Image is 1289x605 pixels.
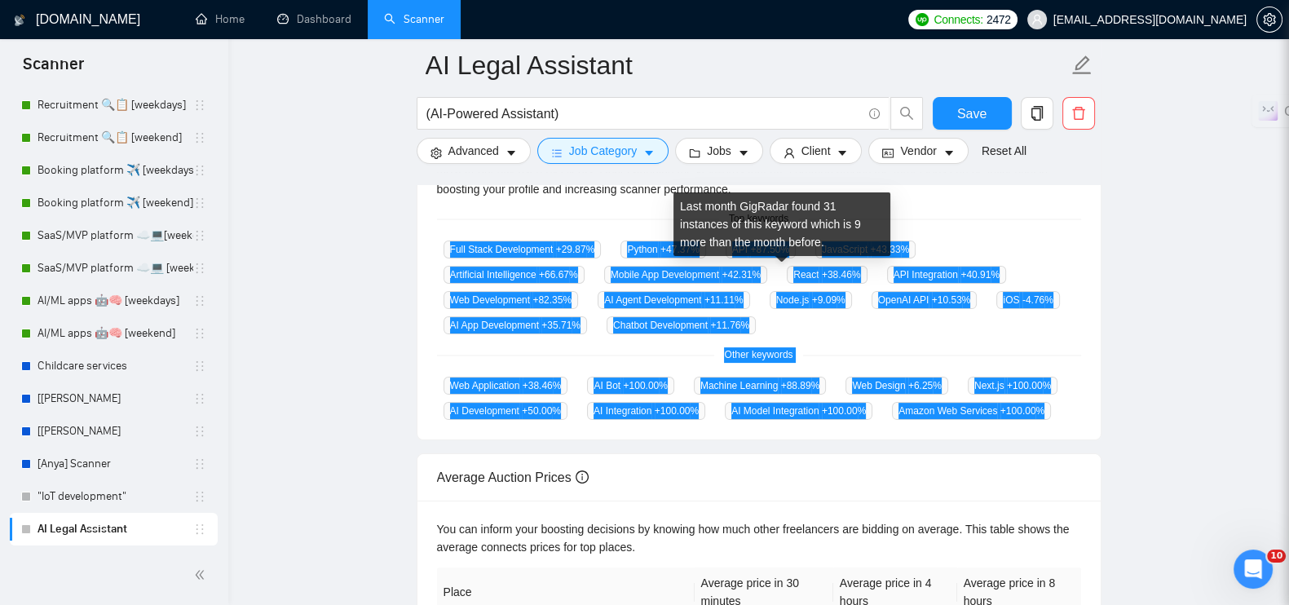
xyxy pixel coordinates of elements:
span: Connects: [934,11,982,29]
span: Node.js [770,291,852,309]
span: Machine Learning [694,377,826,395]
li: AI Legal Assistant [10,513,218,545]
button: search [890,97,923,130]
span: +100.00 % [623,380,667,391]
span: holder [193,99,206,112]
a: SaaS/MVP platform ☁️💻[weekdays] [38,219,193,252]
li: Childcare services [10,350,218,382]
a: Booking platform ✈️ [weekdays] [38,154,193,187]
li: [Igor] Scanner [10,382,218,415]
a: [Anya] Scanner [38,448,193,480]
li: [Angelina] Scanner [10,415,218,448]
span: holder [193,360,206,373]
span: Vendor [900,142,936,160]
span: holder [193,164,206,177]
span: +11.76 % [710,320,749,331]
span: +42.31 % [722,269,761,280]
a: Booking platform ✈️ [weekend] [38,187,193,219]
span: double-left [194,567,210,583]
div: Add a Note [101,2,127,29]
a: AI/ML apps 🤖🧠 [weekend] [38,317,193,350]
a: AI Legal Assistant [38,513,193,545]
span: edit [1071,55,1093,76]
span: +11.11 % [704,294,744,306]
span: AI App Development [444,316,587,334]
span: OpenAI API [872,291,978,309]
span: Full Stack Development [444,241,602,258]
span: +100.00 % [655,405,699,417]
span: holder [193,294,206,307]
span: holder [193,523,206,536]
li: "IoT development" [10,480,218,513]
span: Artificial Intelligence [444,266,585,284]
input: Scanner name... [426,45,1068,86]
span: holder [193,262,206,275]
button: settingAdvancedcaret-down [417,138,531,164]
span: AI Agent Development [598,291,749,309]
a: searchScanner [384,12,444,26]
span: +38.46 % [822,269,861,280]
span: +66.67 % [539,269,578,280]
span: search [891,106,922,121]
span: React [787,266,867,284]
div: Create a Quoteshot [127,2,153,29]
li: SaaS/MVP platform ☁️💻 [weekend] [10,252,218,285]
span: Other keywords [714,347,802,363]
span: AI Bot [587,377,673,395]
span: caret-down [943,147,955,159]
span: +100.00 % [1007,380,1051,391]
span: caret-down [505,147,517,159]
span: API Integration [887,266,1006,284]
span: Client [801,142,831,160]
span: AI Integration [587,402,705,420]
a: Childcare services [38,350,193,382]
a: "IoT development" [38,480,193,513]
span: copy [1022,106,1053,121]
span: setting [430,147,442,159]
a: Reset All [982,142,1026,160]
span: Amazon Web Services [892,402,1051,420]
span: Next.js [968,377,1057,395]
span: Job Category [569,142,637,160]
button: setting [1256,7,1282,33]
iframe: Intercom live chat [1234,550,1273,589]
span: holder [193,197,206,210]
span: folder [689,147,700,159]
span: delete [1063,106,1094,121]
li: Recruitment 🔍📋 [weekend] [10,121,218,154]
li: [Anya] Scanner [10,448,218,480]
li: Booking platform ✈️ [weekdays] [10,154,218,187]
span: caret-down [738,147,749,159]
span: Scanner [10,52,97,86]
a: Recruitment 🔍📋 [weekdays] [38,89,193,121]
li: Booking platform ✈️ [weekend] [10,187,218,219]
span: caret-down [837,147,848,159]
span: 10 [1267,550,1286,563]
a: homeHome [196,12,245,26]
span: Web Development [444,291,579,309]
span: 2472 [987,11,1011,29]
span: Web Design [845,377,948,395]
span: +82.35 % [532,294,572,306]
span: -4.76 % [1022,294,1053,306]
span: caret-down [643,147,655,159]
div: You can inform your boosting decisions by knowing how much other freelancers are bidding on avera... [437,520,1081,556]
button: Save [933,97,1012,130]
span: +10.53 % [932,294,971,306]
span: +9.09 % [812,294,845,306]
li: Recruitment 🔍📋 [weekdays] [10,89,218,121]
span: user [784,147,795,159]
span: AI Development [444,402,567,420]
span: +100.00 % [1000,405,1044,417]
div: pink [6,6,25,25]
span: +100.00 % [822,405,866,417]
button: userClientcaret-down [770,138,863,164]
li: AI/ML apps 🤖🧠 [weekdays] [10,285,218,317]
button: idcardVendorcaret-down [868,138,968,164]
span: +88.89 % [781,380,820,391]
input: Search Freelance Jobs... [426,104,862,124]
button: copy [1021,97,1053,130]
button: barsJob Categorycaret-down [537,138,669,164]
li: AI/ML apps 🤖🧠 [weekend] [10,317,218,350]
a: [[PERSON_NAME] [38,382,193,415]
